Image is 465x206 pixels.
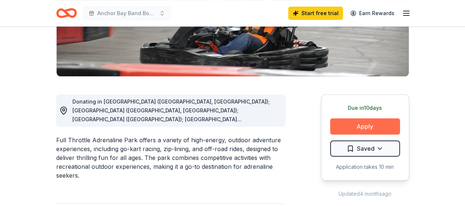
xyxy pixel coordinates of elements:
[357,144,375,153] span: Saved
[56,136,286,180] div: Full Throttle Adrenaline Park offers a variety of high-energy, outdoor adventure experiences, inc...
[330,163,400,171] div: Application takes 10 min
[83,6,171,21] button: Anchor Bay Band Boosters Auction
[321,189,409,198] div: Updated 4 months ago
[346,7,399,20] a: Earn Rewards
[330,104,400,112] div: Due in 10 days
[330,118,400,135] button: Apply
[56,4,77,22] a: Home
[72,98,270,131] span: Donating in [GEOGRAPHIC_DATA] ([GEOGRAPHIC_DATA], [GEOGRAPHIC_DATA]); [GEOGRAPHIC_DATA] ([GEOGRAP...
[288,7,343,20] a: Start free trial
[97,9,156,18] span: Anchor Bay Band Boosters Auction
[330,140,400,157] button: Saved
